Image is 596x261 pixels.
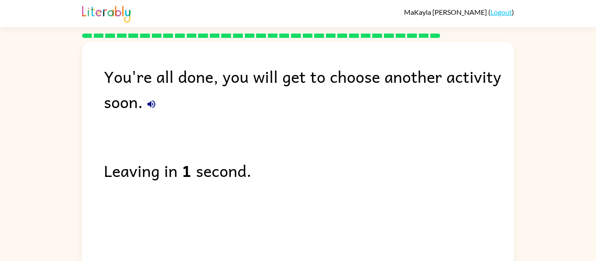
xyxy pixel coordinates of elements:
b: 1 [182,158,192,183]
a: Logout [490,8,512,16]
img: Literably [82,3,130,23]
div: Leaving in second. [104,158,514,183]
div: You're all done, you will get to choose another activity soon. [104,64,514,114]
div: ( ) [404,8,514,16]
span: MaKayla [PERSON_NAME] [404,8,488,16]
